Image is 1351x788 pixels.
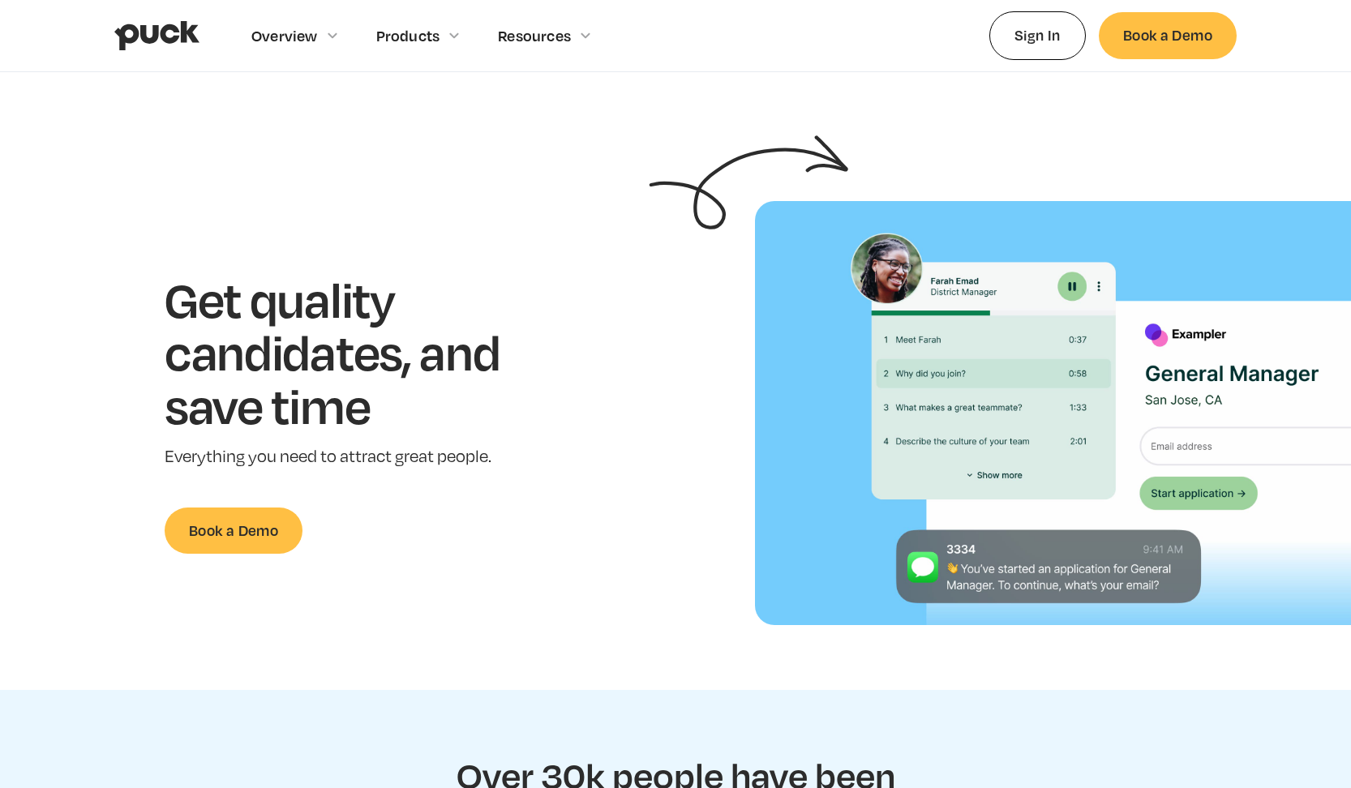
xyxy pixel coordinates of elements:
div: Resources [498,27,571,45]
a: Book a Demo [165,507,302,554]
a: Sign In [989,11,1086,59]
h1: Get quality candidates, and save time [165,272,550,432]
p: Everything you need to attract great people. [165,445,550,469]
div: Overview [251,27,318,45]
a: Book a Demo [1099,12,1237,58]
div: Products [376,27,440,45]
